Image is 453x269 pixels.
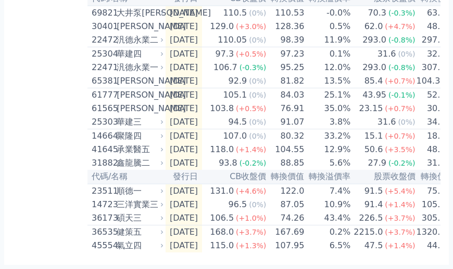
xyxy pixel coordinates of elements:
div: 大井泵[PERSON_NAME] [117,7,161,19]
div: 97.3 [213,48,236,60]
td: 48.3 [416,20,446,33]
td: 0.1% [305,47,351,61]
div: 三洋實業三 [117,198,161,211]
div: 31882 [92,157,114,169]
td: 30.1 [416,102,446,115]
div: 62.0 [362,20,385,33]
span: (+0.5%) [236,50,266,58]
td: -0.0% [305,6,351,20]
td: 167.69 [267,225,305,239]
th: 轉換價 [416,170,446,184]
td: [DATE] [166,6,202,20]
div: [PERSON_NAME] [117,20,161,33]
div: 61777 [92,89,114,101]
div: 健策五 [117,226,161,238]
div: 106.5 [208,212,236,224]
span: (+0.7%) [385,132,415,140]
span: (+3.7%) [236,228,266,236]
div: 94.5 [227,116,249,128]
div: 華建四 [117,48,161,60]
div: [PERSON_NAME] [117,75,161,87]
td: 34.7 [416,115,446,129]
span: (+1.4%) [236,145,266,154]
div: 聚隆四 [117,130,161,142]
td: [DATE] [166,156,202,170]
span: (+1.3%) [236,241,266,250]
span: (+3.0%) [236,22,266,31]
span: (0%) [249,200,266,209]
td: [DATE] [166,33,202,47]
div: 226.5 [357,212,385,224]
span: (-0.3%) [388,9,416,17]
td: 0.2% [305,225,351,239]
span: (+4.7%) [385,22,415,31]
td: 84.03 [267,88,305,102]
th: 股票收盤價 [351,170,416,184]
div: 22472 [92,34,114,46]
span: (-0.8%) [388,63,416,72]
span: (0%) [398,118,415,126]
td: 25.1% [305,88,351,102]
div: 293.0 [360,34,388,46]
div: 45554 [92,239,114,252]
th: 代碼/名稱 [87,170,166,184]
div: 69821 [92,7,114,19]
td: [DATE] [166,239,202,252]
div: 293.0 [360,61,388,74]
div: 85.4 [362,75,385,87]
td: [DATE] [166,143,202,156]
td: [DATE] [166,115,202,129]
div: 27.9 [366,157,388,169]
div: 鑫龍騰二 [117,157,161,169]
td: 48.4 [416,143,446,156]
div: 31.6 [375,116,398,128]
td: 3.8% [305,115,351,129]
td: 5.6% [305,156,351,170]
td: 91.07 [267,115,305,129]
td: 33.2% [305,129,351,143]
div: 聊天小工具 [401,219,453,269]
div: 118.0 [208,143,236,156]
td: 104.38 [416,74,446,88]
td: 35.0% [305,102,351,115]
td: 80.32 [267,129,305,143]
span: (-0.3%) [240,63,267,72]
th: CB收盤價 [202,170,267,184]
td: 105.0 [416,198,446,211]
div: 華建三 [117,116,161,128]
span: (+4.6%) [236,187,266,195]
div: 順德一 [117,185,161,197]
td: 305.0 [416,211,446,225]
div: 承業醫五 [117,143,161,156]
span: (+1.0%) [236,214,266,222]
span: (0%) [249,118,266,126]
div: 91.5 [362,185,385,197]
td: 12.9% [305,143,351,156]
div: 氣立四 [117,239,161,252]
th: 轉換溢價率 [305,170,351,184]
td: 0.5% [305,20,351,33]
td: [DATE] [166,225,202,239]
th: 發行日 [166,170,202,184]
span: (+1.4%) [385,200,415,209]
div: 110.5 [221,7,249,19]
td: 18.8 [416,129,446,143]
div: 22471 [92,61,114,74]
div: 50.6 [362,143,385,156]
td: 75.0 [416,184,446,198]
div: 31.6 [375,48,398,60]
span: (-0.8%) [388,36,416,44]
span: (+3.5%) [385,145,415,154]
div: 47.5 [362,239,385,252]
td: 74.26 [267,211,305,225]
div: 106.7 [211,61,240,74]
td: 110.53 [267,6,305,20]
div: 91.4 [362,198,385,211]
td: 81.82 [267,74,305,88]
td: 107.95 [267,239,305,252]
td: 52.3 [416,88,446,102]
td: 128.36 [267,20,305,33]
div: 105.1 [221,89,249,101]
td: 11.9% [305,33,351,47]
td: 43.4% [305,211,351,225]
